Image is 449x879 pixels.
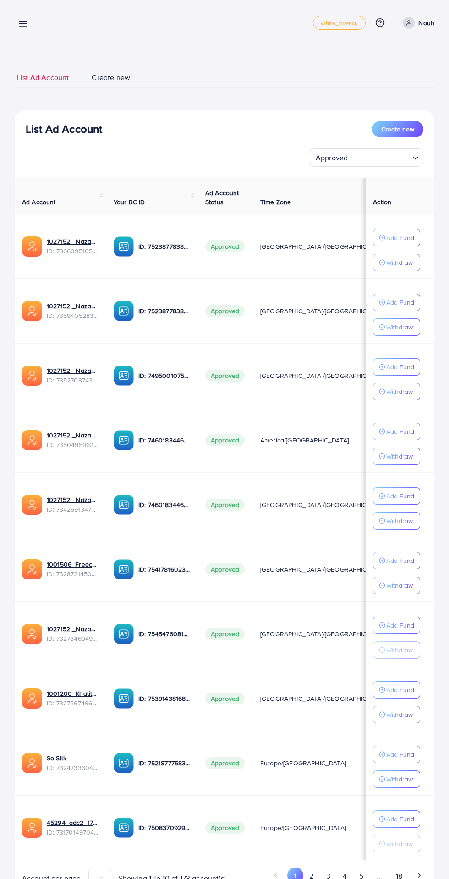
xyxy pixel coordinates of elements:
[47,624,99,633] a: 1027152 _Nazaagency_024
[386,386,413,397] p: Withdraw
[47,311,99,320] span: ID: 7359405283497623569
[114,688,134,709] img: ic-ba-acc.ded83a64.svg
[373,487,420,505] button: Add Fund
[321,20,358,26] span: white_agency
[22,688,42,709] img: ic-ads-acc.e4c84228.svg
[22,559,42,579] img: ic-ads-acc.e4c84228.svg
[47,246,99,256] span: ID: 7366095105679261697
[373,617,420,634] button: Add Fund
[373,448,420,465] button: Withdraw
[386,515,413,526] p: Withdraw
[47,569,99,579] span: ID: 7328721450570121217
[138,241,191,252] p: ID: 7523877838957576209
[138,693,191,704] p: ID: 7539143816851521552
[381,125,414,134] span: Create new
[260,629,388,639] span: [GEOGRAPHIC_DATA]/[GEOGRAPHIC_DATA]
[386,426,414,437] p: Add Fund
[386,491,414,502] p: Add Fund
[386,644,413,655] p: Withdraw
[26,122,102,136] h3: List Ad Account
[373,254,420,271] button: Withdraw
[47,689,99,698] a: 1001200_Khalil_odai_1706089268800
[205,240,245,252] span: Approved
[373,423,420,440] button: Add Fund
[22,236,42,257] img: ic-ads-acc.e4c84228.svg
[373,746,420,763] button: Add Fund
[386,451,413,462] p: Withdraw
[138,628,191,639] p: ID: 7545476081231626248
[373,358,420,376] button: Add Fund
[373,641,420,659] button: Withdraw
[386,232,414,243] p: Add Fund
[138,499,191,510] p: ID: 7460183446934388737
[47,301,99,311] a: 1027152 _Nazaagency_010
[260,694,388,703] span: [GEOGRAPHIC_DATA]/[GEOGRAPHIC_DATA]
[386,555,414,566] p: Add Fund
[205,693,245,704] span: Approved
[373,577,420,594] button: Withdraw
[205,370,245,382] span: Approved
[373,294,420,311] button: Add Fund
[373,770,420,788] button: Withdraw
[114,430,134,450] img: ic-ba-acc.ded83a64.svg
[92,72,130,83] span: Create new
[47,818,99,827] a: 45294_adc2_1703625333010
[386,257,413,268] p: Withdraw
[386,361,414,372] p: Add Fund
[373,229,420,246] button: Add Fund
[114,753,134,773] img: ic-ba-acc.ded83a64.svg
[314,151,350,164] span: Approved
[114,236,134,257] img: ic-ba-acc.ded83a64.svg
[373,512,420,530] button: Withdraw
[260,823,346,832] span: Europe/[GEOGRAPHIC_DATA]
[47,376,99,385] span: ID: 7352708743051821073
[386,774,413,785] p: Withdraw
[47,366,99,385] div: <span class='underline'>1027152 _Nazaagency_028</span></br>7352708743051821073
[386,813,414,824] p: Add Fund
[47,828,99,837] span: ID: 7317014970415923202
[47,431,99,449] div: <span class='underline'>1027152 _Nazaagency_011</span></br>7350495962583990273
[386,838,413,849] p: Withdraw
[22,495,42,515] img: ic-ads-acc.e4c84228.svg
[205,628,245,640] span: Approved
[47,237,99,256] div: <span class='underline'>1027152 _Nazaagency_006</span></br>7366095105679261697
[373,383,420,400] button: Withdraw
[260,242,388,251] span: [GEOGRAPHIC_DATA]/[GEOGRAPHIC_DATA]
[47,366,99,375] a: 1027152 _Nazaagency_028
[373,810,420,828] button: Add Fund
[373,706,420,723] button: Withdraw
[386,297,414,308] p: Add Fund
[205,188,239,207] span: Ad Account Status
[205,499,245,511] span: Approved
[309,148,423,167] div: Search for option
[350,149,409,164] input: Search for option
[47,431,99,440] a: 1027152 _Nazaagency_011
[386,749,414,760] p: Add Fund
[47,237,99,246] a: 1027152 _Nazaagency_006
[260,436,349,445] span: America/[GEOGRAPHIC_DATA]
[205,434,245,446] span: Approved
[138,758,191,769] p: ID: 7521877758339940369
[22,753,42,773] img: ic-ads-acc.e4c84228.svg
[22,818,42,838] img: ic-ads-acc.e4c84228.svg
[114,366,134,386] img: ic-ba-acc.ded83a64.svg
[386,620,414,631] p: Add Fund
[205,757,245,769] span: Approved
[114,818,134,838] img: ic-ba-acc.ded83a64.svg
[205,563,245,575] span: Approved
[47,301,99,320] div: <span class='underline'>1027152 _Nazaagency_010</span></br>7359405283497623569
[205,822,245,834] span: Approved
[47,818,99,837] div: <span class='underline'>45294_adc2_1703625333010</span></br>7317014970415923202
[47,753,99,763] a: So Silk
[399,17,434,29] a: Nouh
[260,565,388,574] span: [GEOGRAPHIC_DATA]/[GEOGRAPHIC_DATA]
[17,72,69,83] span: List Ad Account
[138,370,191,381] p: ID: 7495001075607437329
[22,624,42,644] img: ic-ads-acc.e4c84228.svg
[47,440,99,449] span: ID: 7350495962583990273
[22,301,42,321] img: ic-ads-acc.e4c84228.svg
[47,495,99,514] div: <span class='underline'>1027152 _Nazaagency_005</span></br>7342691347926794242
[260,371,388,380] span: [GEOGRAPHIC_DATA]/[GEOGRAPHIC_DATA]
[114,301,134,321] img: ic-ba-acc.ded83a64.svg
[22,366,42,386] img: ic-ads-acc.e4c84228.svg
